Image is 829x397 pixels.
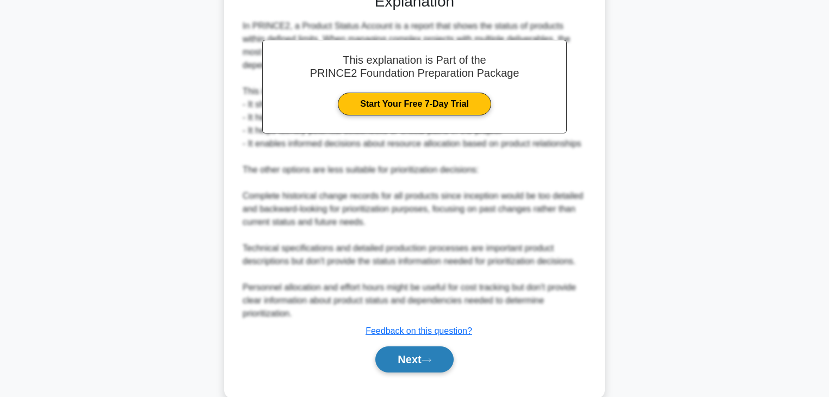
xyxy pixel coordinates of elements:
[375,346,453,372] button: Next
[243,20,586,320] div: In PRINCE2, a Product Status Account is a report that shows the status of products within defined...
[338,93,491,115] a: Start Your Free 7-Day Trial
[366,326,472,335] a: Feedback on this question?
